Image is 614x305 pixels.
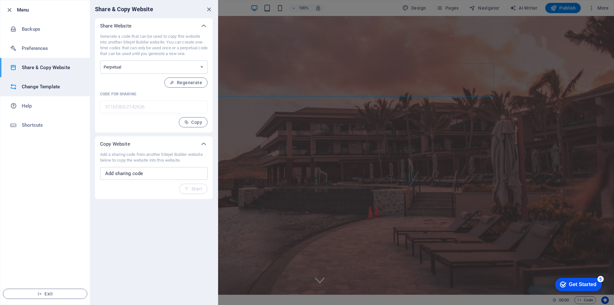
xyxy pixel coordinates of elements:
button: 2 [18,273,28,276]
span: Regenerate [170,80,202,85]
span: Copy [184,120,202,125]
div: Get Started [19,7,46,13]
button: Exit [3,289,87,299]
div: 5 [47,1,54,8]
input: Add sharing code [100,167,208,180]
button: Copy [179,117,208,127]
div: Get Started 5 items remaining, 0% complete [5,3,52,17]
h6: Help [22,102,81,110]
p: Generate a code that can be used to copy this website into another Sitejet Builder website. You c... [100,34,208,57]
p: Share Website [100,23,131,29]
button: Regenerate [164,77,208,88]
h6: Shortcuts [22,121,81,129]
h6: Preferences [22,44,81,52]
h6: Change Template [22,83,81,91]
p: Code for sharing [100,92,208,97]
div: Copy Website [95,136,213,152]
p: Copy Website [100,141,130,147]
button: 1 [18,266,28,268]
div: Share Website [95,18,213,34]
p: Add a sharing code from another Sitejet Builder website below to copy the website into this website. [100,152,208,163]
h6: Share & Copy Website [95,5,153,13]
h6: Backups [22,25,81,33]
h6: Share & Copy Website [22,64,81,71]
a: Help [0,96,90,116]
span: Exit [8,291,82,296]
h6: Menu [17,6,85,14]
button: close [205,5,213,13]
